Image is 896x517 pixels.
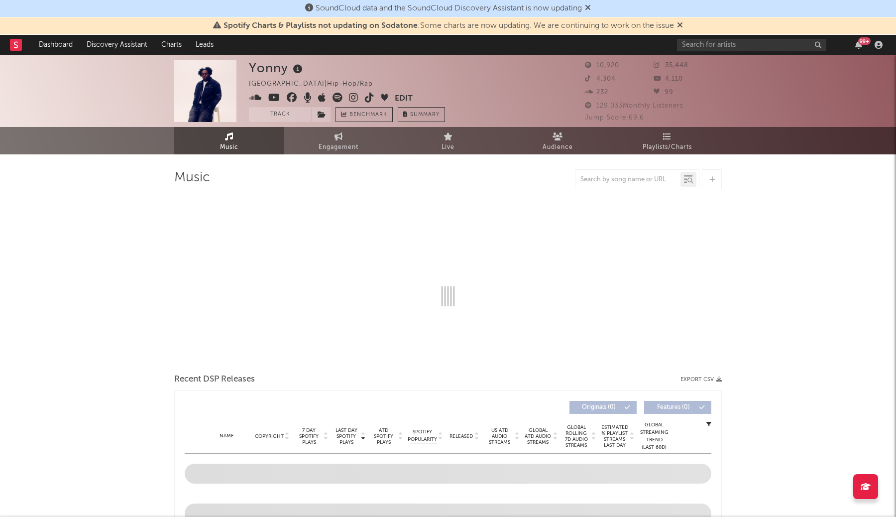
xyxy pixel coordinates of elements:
[677,22,683,30] span: Dismiss
[284,127,393,154] a: Engagement
[601,424,628,448] span: Estimated % Playlist Streams Last Day
[249,107,311,122] button: Track
[643,141,692,153] span: Playlists/Charts
[296,427,322,445] span: 7 Day Spotify Plays
[336,107,393,122] a: Benchmark
[585,76,616,82] span: 4,304
[154,35,189,55] a: Charts
[333,427,359,445] span: Last Day Spotify Plays
[585,115,644,121] span: Jump Score: 69.6
[224,22,674,30] span: : Some charts are now updating. We are continuing to work on the issue
[680,377,722,383] button: Export CSV
[585,89,608,96] span: 232
[174,374,255,386] span: Recent DSP Releases
[543,141,573,153] span: Audience
[576,404,622,410] span: Originals ( 0 )
[644,401,711,414] button: Features(0)
[220,141,238,153] span: Music
[651,404,696,410] span: Features ( 0 )
[393,127,503,154] a: Live
[503,127,612,154] a: Audience
[255,433,284,439] span: Copyright
[585,4,591,12] span: Dismiss
[370,427,397,445] span: ATD Spotify Plays
[612,127,722,154] a: Playlists/Charts
[408,428,437,443] span: Spotify Popularity
[639,421,669,451] div: Global Streaming Trend (Last 60D)
[654,76,683,82] span: 4,110
[562,424,590,448] span: Global Rolling 7D Audio Streams
[855,41,862,49] button: 99+
[449,433,473,439] span: Released
[858,37,871,45] div: 99 +
[575,176,680,184] input: Search by song name or URL
[654,62,688,69] span: 35,448
[189,35,221,55] a: Leads
[442,141,454,153] span: Live
[224,22,418,30] span: Spotify Charts & Playlists not updating on Sodatone
[677,39,826,51] input: Search for artists
[524,427,552,445] span: Global ATD Audio Streams
[569,401,637,414] button: Originals(0)
[486,427,513,445] span: US ATD Audio Streams
[205,432,249,440] div: Name
[319,141,358,153] span: Engagement
[80,35,154,55] a: Discovery Assistant
[585,62,619,69] span: 10,920
[585,103,683,109] span: 129,033 Monthly Listeners
[249,60,305,76] div: Yonny
[249,78,384,90] div: [GEOGRAPHIC_DATA] | Hip-Hop/Rap
[654,89,673,96] span: 99
[398,107,445,122] button: Summary
[395,93,413,105] button: Edit
[174,127,284,154] a: Music
[410,112,440,118] span: Summary
[32,35,80,55] a: Dashboard
[349,109,387,121] span: Benchmark
[316,4,582,12] span: SoundCloud data and the SoundCloud Discovery Assistant is now updating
